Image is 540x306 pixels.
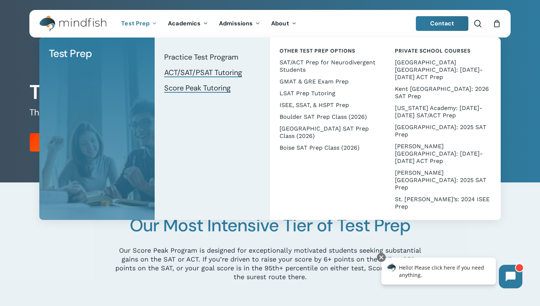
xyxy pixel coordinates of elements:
span: Private School Courses [395,47,471,54]
iframe: Chatbot [374,252,530,296]
a: ACT/SAT/PSAT Tutoring [162,65,263,80]
span: Other Test Prep Options [280,47,355,54]
h1: The Score Peak Program [29,81,510,104]
a: Academics [162,21,213,27]
a: Cart [493,19,501,28]
span: SAT/ACT Prep for Neurodivergent Students [280,59,375,73]
a: [US_STATE] Academy: [DATE]-[DATE] SAT/ACT Prep [393,102,493,121]
a: St. [PERSON_NAME]’s: 2024 ISEE Prep [393,193,493,213]
a: [GEOGRAPHIC_DATA] [GEOGRAPHIC_DATA]: [DATE]-[DATE] ACT Prep [393,57,493,83]
span: [GEOGRAPHIC_DATA] [GEOGRAPHIC_DATA]: [DATE]-[DATE] ACT Prep [395,59,483,81]
a: SAT/ACT Prep for Neurodivergent Students [277,57,378,76]
a: Boise SAT Prep Class (2026) [277,142,378,154]
span: Boise SAT Prep Class (2026) [280,144,360,151]
span: ISEE, SSAT, & HSPT Prep [280,102,349,108]
span: St. [PERSON_NAME]’s: 2024 ISEE Prep [395,196,490,210]
span: [PERSON_NAME][GEOGRAPHIC_DATA]: 2025 SAT Prep [395,169,486,191]
header: Main Menu [29,10,511,38]
span: GMAT & GRE Exam Prep [280,78,349,85]
a: LSAT Prep Tutoring [277,88,378,99]
a: Admissions [213,21,266,27]
a: Contact Us [30,133,91,152]
h5: The highest level of test prep support at Mindfish. [29,107,510,118]
a: Private School Courses [393,45,493,57]
span: Score Peak Tutoring [164,83,231,93]
span: LSAT Prep Tutoring [280,90,335,97]
span: Boulder SAT Prep Class (2026) [280,113,367,120]
p: Our Score Peak Program is designed for exceptionally motivated students seeking substantial gains... [111,246,429,281]
a: Boulder SAT Prep Class (2026) [277,111,378,123]
a: [GEOGRAPHIC_DATA] SAT Prep Class (2026) [277,123,378,142]
span: [PERSON_NAME][GEOGRAPHIC_DATA]: [DATE]-[DATE] ACT Prep [395,143,483,164]
a: Kent [GEOGRAPHIC_DATA]: 2026 SAT Prep [393,83,493,102]
a: Test Prep [47,45,147,63]
span: Contact [430,19,454,27]
span: ACT/SAT/PSAT Tutoring [164,68,242,77]
span: Test Prep [49,47,92,60]
span: Kent [GEOGRAPHIC_DATA]: 2026 SAT Prep [395,85,489,100]
span: Our Most Intensive Tier of Test Prep [130,214,410,237]
a: Score Peak Tutoring [162,80,263,96]
a: Contact [416,16,469,31]
a: [GEOGRAPHIC_DATA]: 2025 SAT Prep [393,121,493,140]
span: Test Prep [121,19,150,27]
a: ISEE, SSAT, & HSPT Prep [277,99,378,111]
span: Admissions [219,19,253,27]
span: [GEOGRAPHIC_DATA] SAT Prep Class (2026) [280,125,369,139]
span: Practice Test Program [164,52,238,62]
a: Practice Test Program [162,49,263,65]
nav: Main Menu [116,10,302,38]
span: [GEOGRAPHIC_DATA]: 2025 SAT Prep [395,124,486,138]
a: Other Test Prep Options [277,45,378,57]
a: Test Prep [116,21,162,27]
a: About [266,21,302,27]
a: [PERSON_NAME][GEOGRAPHIC_DATA]: [DATE]-[DATE] ACT Prep [393,140,493,167]
a: [PERSON_NAME][GEOGRAPHIC_DATA]: 2025 SAT Prep [393,167,493,193]
span: Academics [168,19,201,27]
span: [US_STATE] Academy: [DATE]-[DATE] SAT/ACT Prep [395,104,482,119]
span: About [271,19,289,27]
a: GMAT & GRE Exam Prep [277,76,378,88]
